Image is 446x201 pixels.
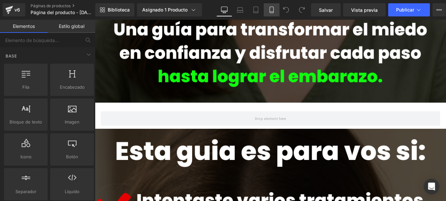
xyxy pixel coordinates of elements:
[248,3,264,16] a: Tablet
[15,189,36,194] font: Separador
[279,3,293,16] button: Undo
[343,3,386,16] a: Vista previa
[433,3,446,16] button: More
[65,189,79,194] font: Líquido
[424,179,439,194] div: Abra Intercom Messenger
[351,7,378,13] span: Vista previa
[108,7,130,13] span: Biblioteca
[295,3,308,16] button: Redo
[216,3,232,16] a: Desktop
[66,154,78,159] font: Botón
[5,53,18,59] span: Base
[22,84,29,90] font: Fila
[95,3,134,16] a: New Library
[396,7,414,12] span: Publicar
[264,3,279,16] a: Mobile
[13,6,21,14] div: v6
[388,3,430,16] button: Publicar
[20,154,32,159] font: Icono
[60,84,85,90] font: Encabezado
[65,119,79,124] font: Imagen
[31,3,106,9] a: Páginas de productos
[48,20,95,33] a: Estilo global
[232,3,248,16] a: Laptop
[10,119,42,124] font: Bloque de texto
[142,7,188,12] font: Asignado 1 Producto
[31,10,94,15] span: Página del producto - [DATE] 09:16:19
[3,3,25,16] a: v6
[319,7,333,13] span: Salvar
